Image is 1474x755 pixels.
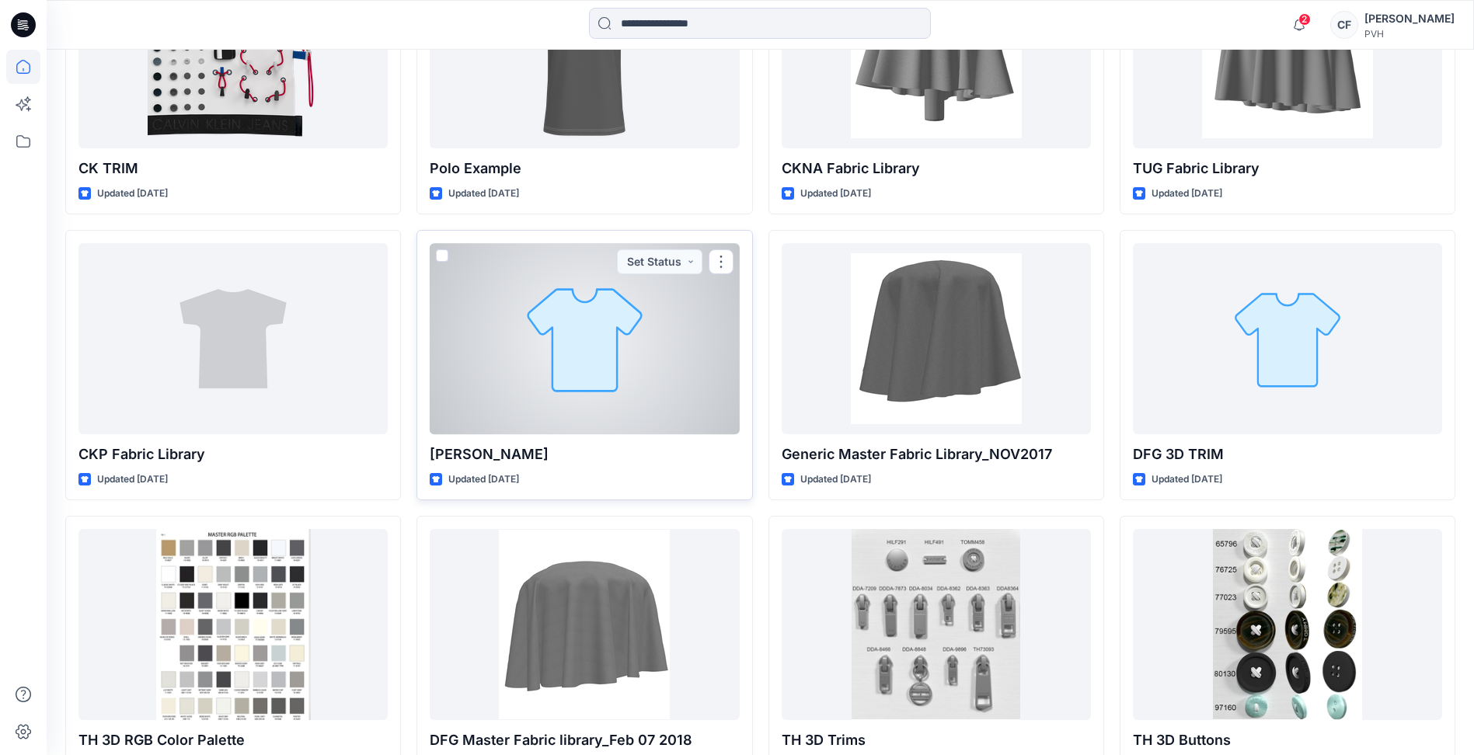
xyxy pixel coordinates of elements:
[1364,28,1455,40] div: PVH
[800,471,871,488] p: Updated [DATE]
[430,158,739,179] p: Polo Example
[430,529,739,719] a: DFG Master Fabric library_Feb 07 2018
[430,444,739,465] p: [PERSON_NAME]
[1330,11,1358,39] div: CF
[782,243,1091,433] a: Generic Master Fabric Library_NOV2017
[448,186,519,202] p: Updated [DATE]
[782,158,1091,179] p: CKNA Fabric Library
[97,471,168,488] p: Updated [DATE]
[1133,444,1442,465] p: DFG 3D TRIM
[1133,243,1442,433] a: DFG 3D TRIM
[1364,9,1455,28] div: [PERSON_NAME]
[1133,529,1442,719] a: TH 3D Buttons
[97,186,168,202] p: Updated [DATE]
[1298,13,1311,26] span: 2
[430,243,739,433] a: Tommy Trim
[1152,471,1222,488] p: Updated [DATE]
[782,444,1091,465] p: Generic Master Fabric Library_NOV2017
[782,529,1091,719] a: TH 3D Trims
[1152,186,1222,202] p: Updated [DATE]
[78,529,388,719] a: TH 3D RGB Color Palette
[78,729,388,751] p: TH 3D RGB Color Palette
[78,158,388,179] p: CK TRIM
[78,243,388,433] a: CKP Fabric Library
[448,471,519,488] p: Updated [DATE]
[430,729,739,751] p: DFG Master Fabric library_Feb 07 2018
[782,729,1091,751] p: TH 3D Trims
[78,444,388,465] p: CKP Fabric Library
[1133,158,1442,179] p: TUG Fabric Library
[800,186,871,202] p: Updated [DATE]
[1133,729,1442,751] p: TH 3D Buttons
